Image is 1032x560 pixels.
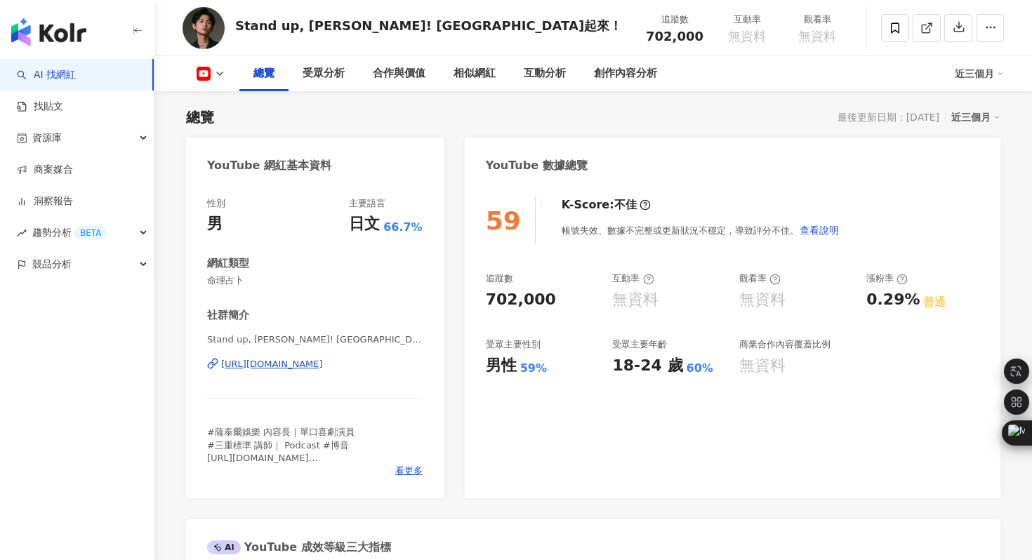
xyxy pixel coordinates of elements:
[207,358,423,371] a: [URL][DOMAIN_NAME]
[790,13,844,27] div: 觀看率
[594,65,657,82] div: 創作內容分析
[486,272,513,285] div: 追蹤數
[395,465,423,477] span: 看更多
[739,272,781,285] div: 觀看率
[32,122,62,154] span: 資源庫
[687,361,713,376] div: 60%
[186,107,214,127] div: 總覽
[486,206,521,235] div: 59
[520,361,547,376] div: 59%
[74,226,107,240] div: BETA
[646,13,703,27] div: 追蹤數
[838,112,939,123] div: 最後更新日期：[DATE]
[303,65,345,82] div: 受眾分析
[866,289,920,311] div: 0.29%
[349,197,385,210] div: 主要語言
[454,65,496,82] div: 相似網紅
[207,308,249,323] div: 社群簡介
[349,213,380,235] div: 日文
[720,13,774,27] div: 互動率
[183,7,225,49] img: KOL Avatar
[486,289,556,311] div: 702,000
[955,62,1004,85] div: 近三個月
[798,29,836,44] span: 無資料
[562,197,651,213] div: K-Score :
[17,163,73,177] a: 商案媒合
[739,338,831,351] div: 商業合作內容覆蓋比例
[221,358,323,371] div: [URL][DOMAIN_NAME]
[17,100,63,114] a: 找貼文
[486,355,517,377] div: 男性
[612,272,654,285] div: 互動率
[373,65,425,82] div: 合作與價值
[612,289,659,311] div: 無資料
[11,18,86,46] img: logo
[728,29,766,44] span: 無資料
[32,217,107,248] span: 趨勢分析
[383,220,423,235] span: 66.7%
[486,338,541,351] div: 受眾主要性別
[207,256,249,271] div: 網紅類型
[739,355,786,377] div: 無資料
[207,333,423,346] span: Stand up, [PERSON_NAME]! [GEOGRAPHIC_DATA]起來！ | @standupbrian | UCUGlE8lf5qH--_XlsabI2XQ
[253,65,274,82] div: 總覽
[923,295,946,310] div: 普通
[799,216,840,244] button: 查看說明
[524,65,566,82] div: 互動分析
[207,540,391,555] div: YouTube 成效等級三大指標
[739,289,786,311] div: 無資料
[612,338,667,351] div: 受眾主要年齡
[207,158,331,173] div: YouTube 網紅基本資料
[646,29,703,44] span: 702,000
[800,225,839,236] span: 查看說明
[486,158,588,173] div: YouTube 數據總覽
[207,427,419,526] span: #薩泰爾娛樂 內容長｜單口喜劇演員 #三重標準 講師｜ Podcast #博音 [URL][DOMAIN_NAME] 歡迎來信 薩泰爾娛樂股份有限公司 ￣￣￣￣￣￣￣￣￣￣￣￣￣￣￣ ▍商業合作...
[17,228,27,238] span: rise
[17,68,76,82] a: searchAI 找網紅
[207,274,423,287] span: 命理占卜
[207,540,241,554] div: AI
[951,108,1000,126] div: 近三個月
[235,17,622,34] div: Stand up, [PERSON_NAME]! [GEOGRAPHIC_DATA]起來！
[866,272,908,285] div: 漲粉率
[207,197,225,210] div: 性別
[562,216,840,244] div: 帳號失效、數據不完整或更新狀況不穩定，導致評分不佳。
[17,194,73,208] a: 洞察報告
[32,248,72,280] span: 競品分析
[614,197,637,213] div: 不佳
[612,355,682,377] div: 18-24 歲
[207,213,223,235] div: 男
